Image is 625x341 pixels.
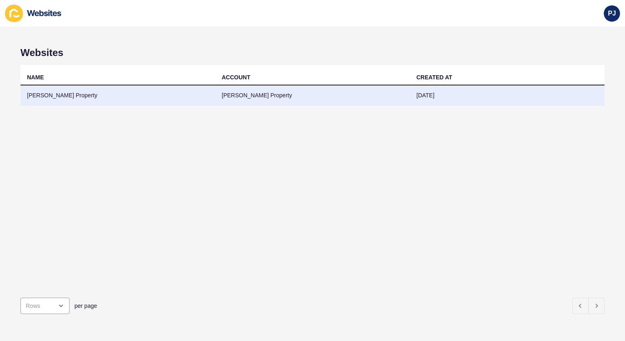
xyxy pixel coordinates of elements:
div: NAME [27,73,44,81]
span: per page [74,302,97,310]
div: CREATED AT [416,73,452,81]
h1: Websites [20,47,605,58]
span: PJ [608,9,616,18]
td: [PERSON_NAME] Property [20,85,215,105]
td: [PERSON_NAME] Property [215,85,410,105]
div: ACCOUNT [222,73,250,81]
div: open menu [20,298,70,314]
td: [DATE] [410,85,605,105]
